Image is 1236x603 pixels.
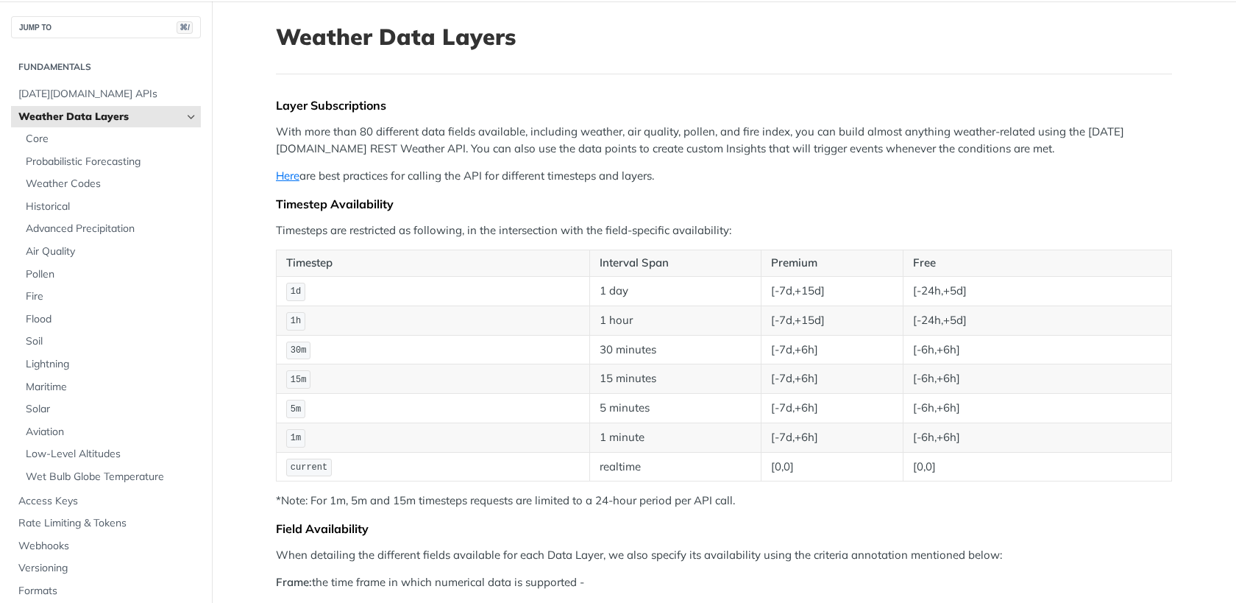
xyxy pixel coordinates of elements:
span: Maritime [26,380,197,395]
span: 5m [291,404,301,415]
td: [-6h,+6h] [903,364,1171,394]
a: Rate Limiting & Tokens [11,512,201,535]
span: Core [26,132,197,147]
div: Field Availability [276,521,1172,536]
a: Here [276,169,299,183]
th: Free [903,250,1171,277]
td: [-7d,+6h] [761,423,903,452]
a: Aviation [18,421,201,443]
th: Interval Span [589,250,761,277]
td: 1 day [589,276,761,306]
a: Flood [18,308,201,331]
span: Weather Codes [26,177,197,191]
a: Historical [18,196,201,218]
p: With more than 80 different data fields available, including weather, air quality, pollen, and fi... [276,124,1172,157]
td: [-7d,+15d] [761,276,903,306]
p: When detailing the different fields available for each Data Layer, we also specify its availabili... [276,547,1172,564]
span: [DATE][DOMAIN_NAME] APIs [18,87,197,102]
span: Pollen [26,267,197,282]
span: Webhooks [18,539,197,554]
span: Weather Data Layers [18,110,182,124]
a: Pollen [18,264,201,286]
span: 1h [291,316,301,326]
td: [-6h,+6h] [903,423,1171,452]
td: 5 minutes [589,394,761,423]
p: Timesteps are restricted as following, in the intersection with the field-specific availability: [276,222,1172,239]
span: Solar [26,402,197,417]
span: current [291,462,327,473]
td: 30 minutes [589,335,761,364]
td: 1 minute [589,423,761,452]
a: Solar [18,398,201,420]
strong: Frame: [276,575,312,589]
button: JUMP TO⌘/ [11,16,201,38]
a: Soil [18,331,201,353]
a: Wet Bulb Globe Temperature [18,466,201,488]
a: Low-Level Altitudes [18,443,201,465]
span: Air Quality [26,244,197,259]
span: Access Keys [18,494,197,509]
th: Timestep [277,250,590,277]
span: Formats [18,584,197,599]
p: are best practices for calling the API for different timesteps and layers. [276,168,1172,185]
button: Hide subpages for Weather Data Layers [185,111,197,123]
span: Low-Level Altitudes [26,447,197,462]
td: [-6h,+6h] [903,394,1171,423]
td: [-24h,+5d] [903,276,1171,306]
span: 15m [291,375,307,385]
span: Rate Limiting & Tokens [18,516,197,531]
a: [DATE][DOMAIN_NAME] APIs [11,83,201,105]
a: Weather Codes [18,173,201,195]
td: [-7d,+6h] [761,364,903,394]
a: Maritime [18,376,201,398]
span: 30m [291,345,307,356]
span: Probabilistic Forecasting [26,155,197,169]
a: Fire [18,286,201,308]
h2: Fundamentals [11,60,201,74]
span: Historical [26,200,197,214]
h1: Weather Data Layers [276,24,1172,50]
td: [-24h,+5d] [903,306,1171,335]
span: Fire [26,289,197,304]
a: Webhooks [11,535,201,557]
div: Timestep Availability [276,197,1172,211]
span: Advanced Precipitation [26,222,197,236]
span: Aviation [26,425,197,440]
td: [-7d,+6h] [761,335,903,364]
a: Formats [11,580,201,602]
td: [0,0] [903,452,1171,482]
span: ⌘/ [177,21,193,34]
a: Probabilistic Forecasting [18,151,201,173]
td: [-6h,+6h] [903,335,1171,364]
a: Air Quality [18,241,201,263]
a: Lightning [18,353,201,375]
td: [0,0] [761,452,903,482]
a: Weather Data LayersHide subpages for Weather Data Layers [11,106,201,128]
a: Advanced Precipitation [18,218,201,240]
a: Versioning [11,557,201,579]
th: Premium [761,250,903,277]
td: 15 minutes [589,364,761,394]
a: Access Keys [11,490,201,512]
td: [-7d,+6h] [761,394,903,423]
td: realtime [589,452,761,482]
td: [-7d,+15d] [761,306,903,335]
span: Soil [26,334,197,349]
span: Lightning [26,357,197,372]
span: Flood [26,312,197,327]
span: Wet Bulb Globe Temperature [26,470,197,484]
span: Versioning [18,561,197,576]
p: the time frame in which numerical data is supported - [276,574,1172,591]
div: Layer Subscriptions [276,98,1172,113]
a: Core [18,128,201,150]
p: *Note: For 1m, 5m and 15m timesteps requests are limited to a 24-hour period per API call. [276,493,1172,509]
span: 1m [291,433,301,443]
td: 1 hour [589,306,761,335]
span: 1d [291,286,301,297]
